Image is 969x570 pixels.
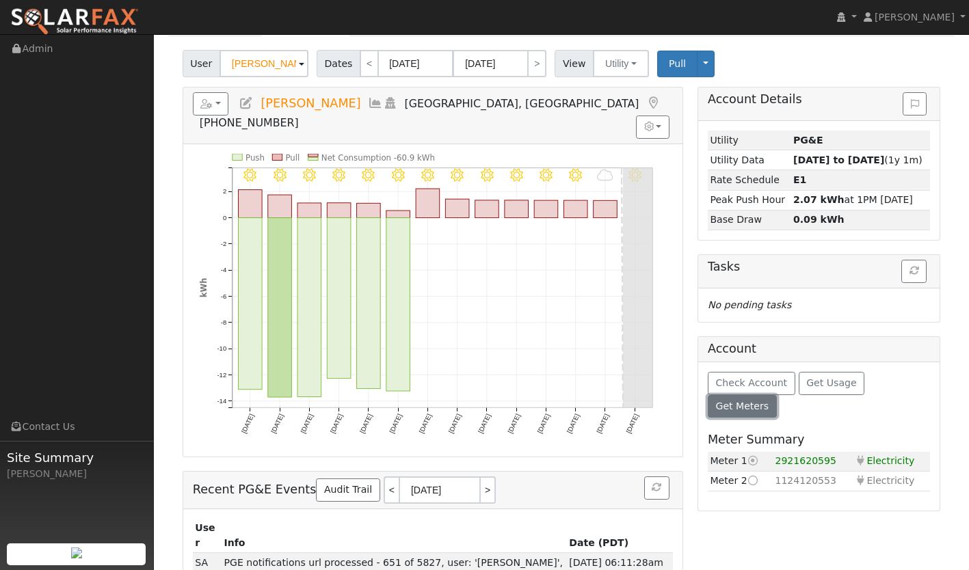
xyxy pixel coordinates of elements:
[852,452,930,472] td: Electricity
[299,413,315,435] text: [DATE]
[708,471,773,491] td: Meter 2
[356,218,380,389] rect: onclick=""
[392,168,405,181] i: 9/01 - Clear
[7,467,146,481] div: [PERSON_NAME]
[183,50,220,77] span: User
[327,218,351,379] rect: onclick=""
[593,50,649,77] button: Utility
[775,455,836,466] span: 2921620595
[217,344,226,352] text: -10
[855,476,867,485] i: Electricity
[708,260,930,274] h5: Tasks
[536,413,552,435] text: [DATE]
[708,395,777,418] button: Get Meters
[239,96,254,110] a: Edit User (36888)
[570,168,583,181] i: 9/07 - Clear
[708,131,791,150] td: Utility
[421,168,434,181] i: 9/02 - Clear
[268,218,292,398] rect: onclick=""
[285,152,300,162] text: Pull
[806,377,856,388] span: Get Usage
[405,97,639,110] span: [GEOGRAPHIC_DATA], [GEOGRAPHIC_DATA]
[481,476,496,504] a: >
[793,194,845,205] strong: 2.07 kWh
[594,200,618,217] rect: onclick=""
[669,58,686,69] span: Pull
[510,168,523,181] i: 9/05 - Clear
[445,199,469,217] rect: onclick=""
[708,433,930,447] h5: Meter Summary
[193,476,673,504] h5: Recent PG&E Events
[715,377,787,388] span: Check Account
[747,476,760,485] i: Switch to this meter
[238,218,262,390] rect: onclick=""
[793,154,922,165] span: (1y 1m)
[240,413,256,435] text: [DATE]
[220,293,226,300] text: -6
[238,189,262,217] rect: onclick=""
[595,413,611,435] text: [DATE]
[708,452,773,472] td: Meter 1
[855,456,867,465] i: Electricity
[222,519,567,553] th: Info
[597,168,613,181] i: 9/08 - MostlyCloudy
[451,168,464,181] i: 9/03 - Clear
[475,200,499,218] rect: onclick=""
[715,401,769,411] span: Get Meters
[903,92,927,116] button: Issue History
[332,168,345,181] i: 8/30 - Clear
[555,50,594,77] span: View
[360,50,379,77] a: <
[540,168,553,181] i: 9/06 - Clear
[384,476,399,504] a: <
[477,413,492,435] text: [DATE]
[708,190,791,210] td: Peak Push Hour
[625,413,641,435] text: [DATE]
[447,413,463,435] text: [DATE]
[223,187,226,195] text: 2
[708,372,795,395] button: Check Account
[708,210,791,230] td: Base Draw
[220,318,226,326] text: -8
[567,519,673,553] th: Date (PDT)
[217,371,226,379] text: -12
[71,547,82,558] img: retrieve
[217,397,227,405] text: -14
[317,50,360,77] span: Dates
[220,240,226,247] text: -2
[220,50,308,77] input: Select a User
[198,278,208,297] text: kWh
[534,200,558,217] rect: onclick=""
[527,50,546,77] a: >
[708,170,791,190] td: Rate Schedule
[506,413,522,435] text: [DATE]
[386,218,410,392] rect: onclick=""
[297,203,321,218] rect: onclick=""
[261,96,360,110] span: [PERSON_NAME]
[329,413,345,435] text: [DATE]
[316,478,380,502] a: Audit Trail
[327,203,351,218] rect: onclick=""
[297,218,321,397] rect: onclick=""
[274,168,287,181] i: 8/28 - Clear
[7,448,146,467] span: Site Summary
[245,152,265,162] text: Push
[269,413,285,435] text: [DATE]
[220,266,226,273] text: -4
[505,200,529,218] rect: onclick=""
[383,96,398,110] a: Login As (last Never)
[388,413,403,435] text: [DATE]
[799,372,865,395] button: Get Usage
[708,342,756,355] h5: Account
[875,12,955,23] span: [PERSON_NAME]
[368,96,383,110] a: Multi-Series Graph
[901,260,927,283] button: Refresh
[793,174,806,185] strong: S
[243,168,256,181] i: 8/27 - Clear
[775,475,836,486] span: 1124120553
[747,456,760,465] i: Current meter
[303,168,316,181] i: 8/29 - Clear
[481,168,494,181] i: 9/04 - Clear
[417,413,433,435] text: [DATE]
[793,154,884,165] strong: [DATE] to [DATE]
